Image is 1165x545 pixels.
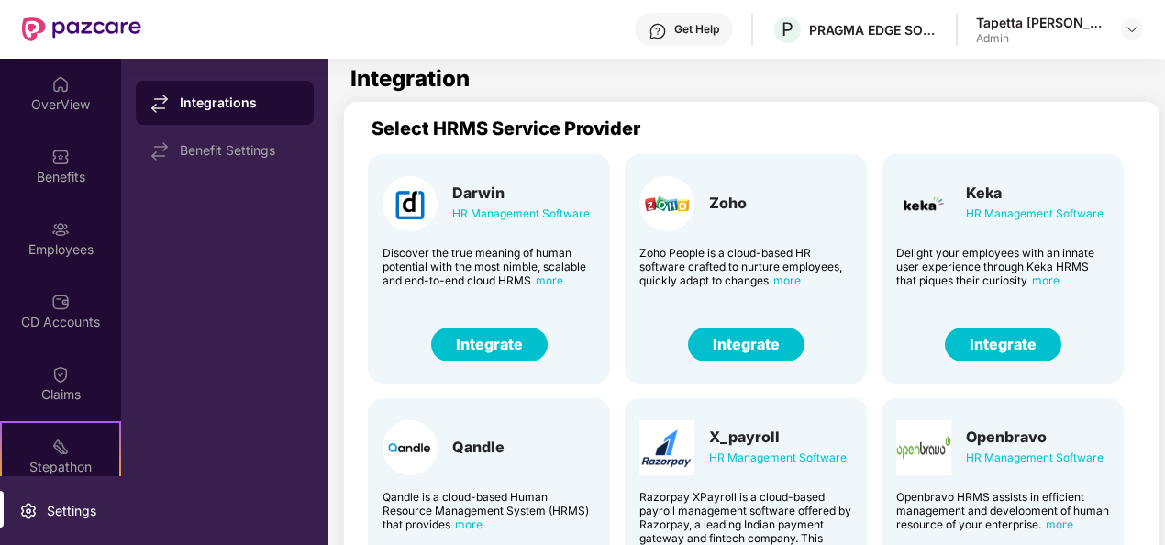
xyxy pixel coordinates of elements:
button: Integrate [688,328,804,361]
div: Qandle is a cloud-based Human Resource Management System (HRMS) that provides [383,490,595,531]
img: svg+xml;base64,PHN2ZyBpZD0iSGVscC0zMngzMiIgeG1sbnM9Imh0dHA6Ly93d3cudzMub3JnLzIwMDAvc3ZnIiB3aWR0aD... [649,22,667,40]
img: svg+xml;base64,PHN2ZyBpZD0iRW1wbG95ZWVzIiB4bWxucz0iaHR0cDovL3d3dy53My5vcmcvMjAwMC9zdmciIHdpZHRoPS... [51,220,70,239]
img: svg+xml;base64,PHN2ZyBpZD0iSG9tZSIgeG1sbnM9Imh0dHA6Ly93d3cudzMub3JnLzIwMDAvc3ZnIiB3aWR0aD0iMjAiIG... [51,75,70,94]
div: Darwin [452,184,590,202]
img: svg+xml;base64,PHN2ZyB4bWxucz0iaHR0cDovL3d3dy53My5vcmcvMjAwMC9zdmciIHdpZHRoPSIyMSIgaGVpZ2h0PSIyMC... [51,438,70,456]
img: svg+xml;base64,PHN2ZyBpZD0iQmVuZWZpdHMiIHhtbG5zPSJodHRwOi8vd3d3LnczLm9yZy8yMDAwL3N2ZyIgd2lkdGg9Ij... [51,148,70,166]
div: Delight your employees with an innate user experience through Keka HRMS that piques their curiosity [896,246,1109,287]
div: Zoho People is a cloud-based HR software crafted to nurture employees, quickly adapt to changes [639,246,852,287]
span: more [536,273,563,287]
button: Integrate [431,328,548,361]
span: more [1032,273,1060,287]
div: Zoho [709,194,747,212]
h1: Integration [350,68,470,90]
img: Card Logo [639,176,694,231]
div: Discover the true meaning of human potential with the most nimble, scalable and end-to-end cloud ... [383,246,595,287]
div: HR Management Software [966,448,1104,468]
button: Integrate [945,328,1061,361]
div: PRAGMA EDGE SOFTWARE SERVICES PRIVATE LIMITED [809,21,938,39]
div: Openbravo [966,428,1104,446]
span: more [455,517,483,531]
div: Admin [976,31,1104,46]
div: Tapetta [PERSON_NAME] [PERSON_NAME] [976,14,1104,31]
div: HR Management Software [966,204,1104,224]
img: svg+xml;base64,PHN2ZyB4bWxucz0iaHR0cDovL3d3dy53My5vcmcvMjAwMC9zdmciIHdpZHRoPSIxNy44MzIiIGhlaWdodD... [150,142,169,161]
img: Card Logo [383,420,438,475]
img: svg+xml;base64,PHN2ZyBpZD0iU2V0dGluZy0yMHgyMCIgeG1sbnM9Imh0dHA6Ly93d3cudzMub3JnLzIwMDAvc3ZnIiB3aW... [19,502,38,520]
div: Benefit Settings [180,143,299,158]
img: New Pazcare Logo [22,17,141,41]
img: Card Logo [639,420,694,475]
div: X_payroll [709,428,847,446]
div: Integrations [180,94,299,112]
div: Stepathon [2,458,119,476]
div: Get Help [674,22,719,37]
div: Openbravo HRMS assists in efficient management and development of human resource of your enterprise. [896,490,1109,531]
img: Card Logo [896,420,951,475]
div: Keka [966,184,1104,202]
div: HR Management Software [452,204,590,224]
img: svg+xml;base64,PHN2ZyBpZD0iQ2xhaW0iIHhtbG5zPSJodHRwOi8vd3d3LnczLm9yZy8yMDAwL3N2ZyIgd2lkdGg9IjIwIi... [51,365,70,384]
div: HR Management Software [709,448,847,468]
img: svg+xml;base64,PHN2ZyBpZD0iRHJvcGRvd24tMzJ4MzIiIHhtbG5zPSJodHRwOi8vd3d3LnczLm9yZy8yMDAwL3N2ZyIgd2... [1125,22,1139,37]
img: Card Logo [896,176,951,231]
img: svg+xml;base64,PHN2ZyBpZD0iQ0RfQWNjb3VudHMiIGRhdGEtbmFtZT0iQ0QgQWNjb3VudHMiIHhtbG5zPSJodHRwOi8vd3... [51,293,70,311]
span: P [782,18,793,40]
div: Qandle [452,438,505,456]
img: Card Logo [383,176,438,231]
span: more [773,273,801,287]
img: svg+xml;base64,PHN2ZyB4bWxucz0iaHR0cDovL3d3dy53My5vcmcvMjAwMC9zdmciIHdpZHRoPSIxNy44MzIiIGhlaWdodD... [150,95,169,113]
span: more [1046,517,1073,531]
div: Settings [41,502,102,520]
